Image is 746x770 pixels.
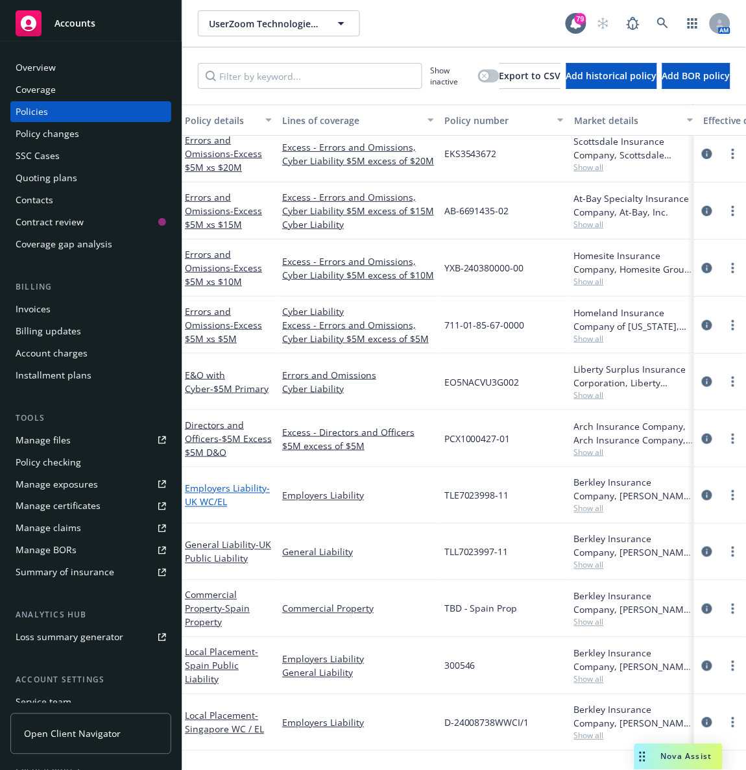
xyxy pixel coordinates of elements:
span: Show all [574,162,693,173]
a: Policies [10,101,171,122]
span: Show all [574,730,693,741]
a: Contacts [10,190,171,210]
a: Accounts [10,5,171,42]
a: Commercial Property [185,589,250,628]
a: Overview [10,57,171,78]
a: circleInformation [699,374,715,390]
span: Export to CSV [499,69,561,82]
span: Manage exposures [10,474,171,495]
div: Installment plans [16,365,91,386]
a: Errors and Omissions [185,191,262,230]
a: Errors and Omissions [185,305,262,345]
div: At-Bay Specialty Insurance Company, At-Bay, Inc. [574,192,693,219]
a: circleInformation [699,544,715,560]
a: more [725,260,741,276]
div: Homeland Insurance Company of [US_STATE], Intact Insurance [574,306,693,333]
a: Local Placement [185,710,264,736]
a: circleInformation [699,203,715,219]
div: Market details [574,114,679,127]
a: Excess - Errors and Omissions, Cyber Liability $5M excess of $15M [282,190,434,217]
span: UserZoom Technologies, Inc. [209,17,321,31]
span: EKS3543672 [444,147,497,160]
span: Show all [574,503,693,514]
span: Show all [574,333,693,344]
a: Errors and Omissions [185,248,262,288]
span: Nova Assist [661,751,712,762]
div: Loss summary generator [16,627,123,648]
span: Open Client Navigator [24,727,121,741]
div: Liberty Surplus Insurance Corporation, Liberty Mutual [574,362,693,390]
div: Policy details [185,114,258,127]
a: Billing updates [10,321,171,342]
a: circleInformation [699,431,715,447]
div: Policy number [444,114,549,127]
a: more [725,488,741,503]
div: Manage files [16,430,71,451]
span: TLL7023997-11 [444,545,509,559]
a: Local Placement [185,646,258,686]
a: more [725,146,741,162]
div: Lines of coverage [282,114,420,127]
a: circleInformation [699,715,715,730]
span: PCX1000427-01 [444,432,511,445]
a: more [725,601,741,617]
div: Homesite Insurance Company, Homesite Group Incorporated, Bowhead Specialty Underwriters [574,249,693,276]
a: Excess - Errors and Omissions, Cyber Liability $5M excess of $5M [282,318,434,345]
div: Account charges [16,343,88,364]
a: Account charges [10,343,171,364]
button: Add BOR policy [662,63,730,89]
a: more [725,431,741,447]
div: Billing updates [16,321,81,342]
a: Search [650,10,676,36]
span: Show all [574,219,693,230]
div: Invoices [16,299,51,319]
a: Cyber Liability [282,217,434,231]
a: Contract review [10,212,171,232]
span: 300546 [444,659,475,673]
a: Policy changes [10,123,171,144]
span: Show all [574,276,693,287]
a: Coverage gap analysis [10,234,171,255]
div: Billing [10,280,171,293]
span: Accounts [54,18,95,29]
button: Policy details [180,105,277,136]
a: more [725,544,741,560]
a: Errors and Omissions [185,134,262,173]
a: Invoices [10,299,171,319]
a: Installment plans [10,365,171,386]
a: SSC Cases [10,145,171,166]
a: Loss summary generator [10,627,171,648]
span: AB-6691435-02 [444,204,509,217]
span: - $5M Excess $5M D&O [185,432,272,458]
a: Employers Liability [282,489,434,503]
a: more [725,317,741,333]
button: Nova Assist [634,744,723,770]
div: Tools [10,412,171,425]
div: Berkley Insurance Company, [PERSON_NAME] Corporation, Berkley Technology Underwriters (Internatio... [574,532,693,560]
a: Employers Liability [282,652,434,666]
a: General Liability [282,666,434,680]
div: SSC Cases [16,145,60,166]
div: 79 [575,13,586,25]
a: more [725,374,741,390]
span: D-24008738WWCI/1 [444,716,529,730]
span: Add BOR policy [662,69,730,82]
a: circleInformation [699,146,715,162]
a: Excess - Directors and Officers $5M excess of $5M [282,425,434,453]
a: Commercial Property [282,602,434,615]
a: Coverage [10,79,171,100]
a: Manage BORs [10,540,171,561]
a: circleInformation [699,658,715,674]
div: Drag to move [634,744,651,770]
button: Add historical policy [566,63,657,89]
div: Scottsdale Insurance Company, Scottsdale Insurance Company (Nationwide), E-Risk Services [574,134,693,162]
span: - $5M Primary [210,382,269,395]
div: Coverage gap analysis [16,234,112,255]
a: circleInformation [699,317,715,333]
span: Show inactive [430,65,473,87]
span: Add historical policy [566,69,657,82]
span: TLE7023998-11 [444,489,509,503]
a: Service team [10,692,171,713]
div: Berkley Insurance Company, [PERSON_NAME] Corporation, Berkley Technology Underwriters (Internatio... [574,647,693,674]
a: Employers Liability [185,482,270,508]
